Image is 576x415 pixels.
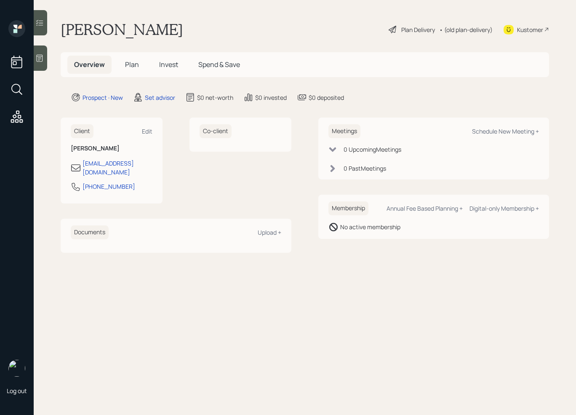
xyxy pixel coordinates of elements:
div: Annual Fee Based Planning + [387,204,463,212]
span: Invest [159,60,178,69]
div: [EMAIL_ADDRESS][DOMAIN_NAME] [83,159,152,177]
div: Digital-only Membership + [469,204,539,212]
h6: Membership [328,201,368,215]
div: 0 Past Meeting s [344,164,386,173]
div: Edit [142,127,152,135]
div: 0 Upcoming Meeting s [344,145,401,154]
div: [PHONE_NUMBER] [83,182,135,191]
div: $0 invested [255,93,287,102]
div: Kustomer [517,25,543,34]
div: Prospect · New [83,93,123,102]
h6: Client [71,124,93,138]
h6: [PERSON_NAME] [71,145,152,152]
img: retirable_logo.png [8,360,25,377]
div: No active membership [340,222,400,231]
h6: Meetings [328,124,360,138]
h1: [PERSON_NAME] [61,20,183,39]
span: Spend & Save [198,60,240,69]
div: Set advisor [145,93,175,102]
div: Log out [7,387,27,395]
div: Upload + [258,228,281,236]
span: Overview [74,60,105,69]
div: $0 net-worth [197,93,233,102]
div: • (old plan-delivery) [439,25,493,34]
span: Plan [125,60,139,69]
div: $0 deposited [309,93,344,102]
div: Schedule New Meeting + [472,127,539,135]
h6: Co-client [200,124,232,138]
h6: Documents [71,225,109,239]
div: Plan Delivery [401,25,435,34]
